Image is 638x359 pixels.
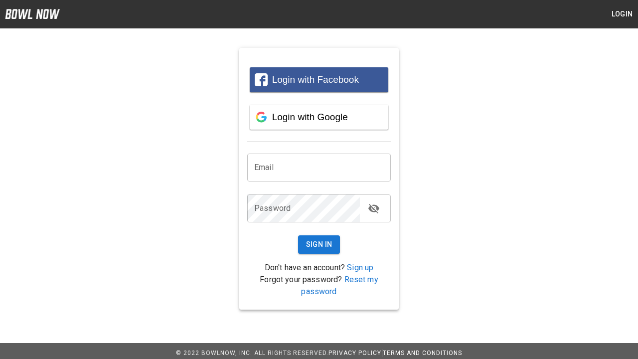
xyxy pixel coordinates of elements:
[272,74,359,85] span: Login with Facebook
[298,235,340,254] button: Sign In
[364,198,384,218] button: toggle password visibility
[5,9,60,19] img: logo
[250,105,388,130] button: Login with Google
[250,67,388,92] button: Login with Facebook
[247,262,391,274] p: Don't have an account?
[301,275,378,296] a: Reset my password
[606,5,638,23] button: Login
[328,350,381,357] a: Privacy Policy
[176,350,328,357] span: © 2022 BowlNow, Inc. All Rights Reserved.
[383,350,462,357] a: Terms and Conditions
[247,274,391,298] p: Forgot your password?
[347,263,373,272] a: Sign up
[272,112,348,122] span: Login with Google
